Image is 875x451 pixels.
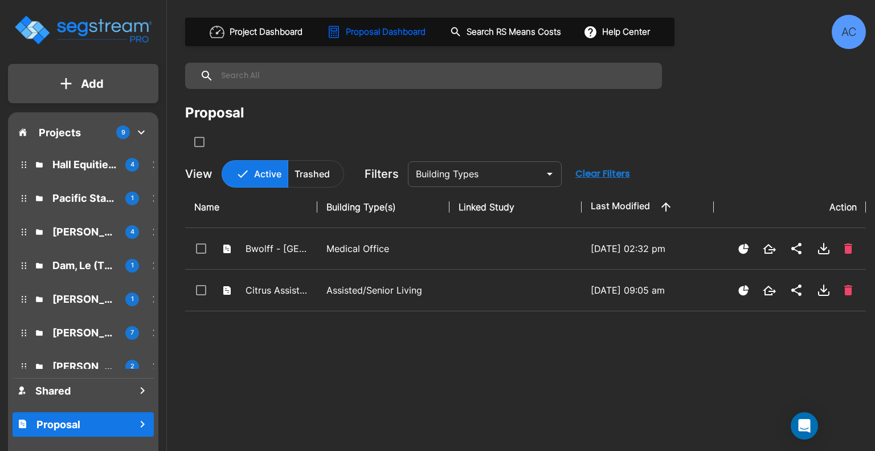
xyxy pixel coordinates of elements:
[542,166,558,182] button: Open
[317,186,449,228] th: Building Type(s)
[130,328,134,338] p: 7
[52,157,116,172] p: Hall Equities Group - 3 Buildings WC
[346,26,426,39] h1: Proposal Dashboard
[812,279,835,302] button: Download
[467,26,561,39] h1: Search RS Means Costs
[13,14,153,46] img: Logo
[205,19,309,44] button: Project Dashboard
[449,186,582,228] th: Linked Study
[131,193,134,203] p: 1
[411,166,539,182] input: Building Types
[785,237,808,260] button: Share
[591,242,705,255] p: [DATE] 02:32 pm
[295,167,330,181] p: Trashed
[121,128,125,137] p: 9
[52,190,116,206] p: Pacific States Petroleum
[734,239,754,259] button: Show Proposal Tiers
[230,26,302,39] h1: Project Dashboard
[130,361,134,371] p: 2
[812,237,835,260] button: Download
[326,283,440,297] p: Assisted/Senior Living
[246,283,308,297] p: Citrus Assisted Living
[130,227,134,237] p: 4
[246,242,308,255] p: Bwolff - [GEOGRAPHIC_DATA]
[582,186,714,228] th: Last Modified
[130,160,134,169] p: 4
[832,15,866,49] div: AC
[322,20,432,44] button: Proposal Dashboard
[185,165,212,182] p: View
[254,167,281,181] p: Active
[714,186,866,228] th: Action
[52,291,116,307] p: Dianne Dougherty
[8,67,158,100] button: Add
[222,160,288,188] button: Active
[52,258,116,273] p: Dam, Le (The Boiling Crab)
[52,359,116,374] p: MJ Dean
[131,294,134,304] p: 1
[214,63,656,89] input: Search All
[785,279,808,302] button: Share
[326,242,440,255] p: Medical Office
[840,239,857,258] button: Delete
[222,160,344,188] div: Platform
[185,103,244,123] div: Proposal
[288,160,344,188] button: Trashed
[581,21,655,43] button: Help Center
[188,131,211,153] button: SelectAll
[758,281,780,300] button: Open New Tab
[81,75,104,92] p: Add
[365,165,399,182] p: Filters
[194,200,308,214] div: Name
[758,239,780,258] button: Open New Tab
[35,383,71,399] h1: Shared
[445,21,567,43] button: Search RS Means Costs
[52,224,116,239] p: Simmons, Robert
[571,162,635,185] button: Clear Filters
[840,281,857,300] button: Delete
[39,125,81,140] p: Projects
[52,325,116,340] p: Melanie Weinrot
[591,283,705,297] p: [DATE] 09:05 am
[734,281,754,300] button: Show Proposal Tiers
[36,417,80,432] h1: Proposal
[131,261,134,270] p: 1
[791,412,818,440] div: Open Intercom Messenger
